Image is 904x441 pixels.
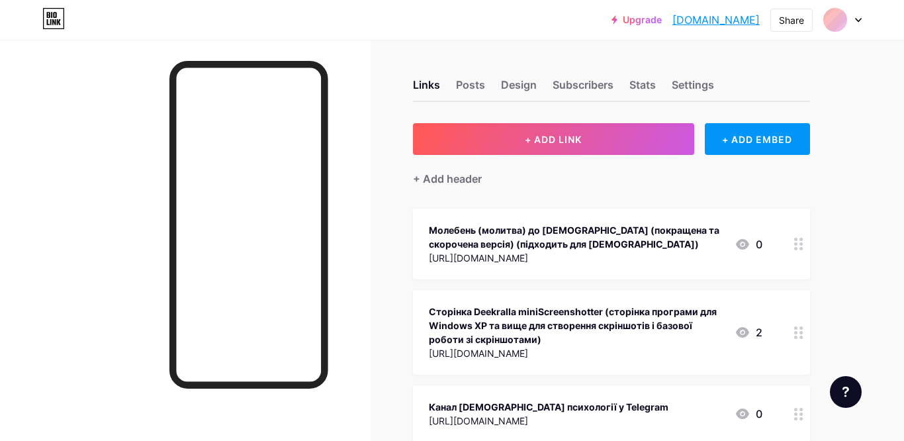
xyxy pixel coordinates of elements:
div: Posts [456,77,485,101]
div: 0 [735,406,762,422]
a: [DOMAIN_NAME] [672,12,760,28]
div: + Add header [413,171,482,187]
div: 0 [735,236,762,252]
div: Subscribers [553,77,613,101]
div: [URL][DOMAIN_NAME] [429,414,668,428]
div: Share [779,13,804,27]
div: + ADD EMBED [705,123,810,155]
div: 2 [735,324,762,340]
div: Design [501,77,537,101]
div: Links [413,77,440,101]
div: Stats [629,77,656,101]
div: Канал [DEMOGRAPHIC_DATA] психології у Telegram [429,400,668,414]
a: Upgrade [611,15,662,25]
div: Settings [672,77,714,101]
span: + ADD LINK [525,134,582,145]
div: [URL][DOMAIN_NAME] [429,251,724,265]
button: + ADD LINK [413,123,694,155]
div: [URL][DOMAIN_NAME] [429,346,724,360]
div: Сторінка Deekralla miniScreenshotter (сторінка програми для Windows XP та вище для створення скрі... [429,305,724,346]
div: Молебень (молитва) до [DEMOGRAPHIC_DATA] (покращена та скорочена версія) (підходить для [DEMOGRAP... [429,223,724,251]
